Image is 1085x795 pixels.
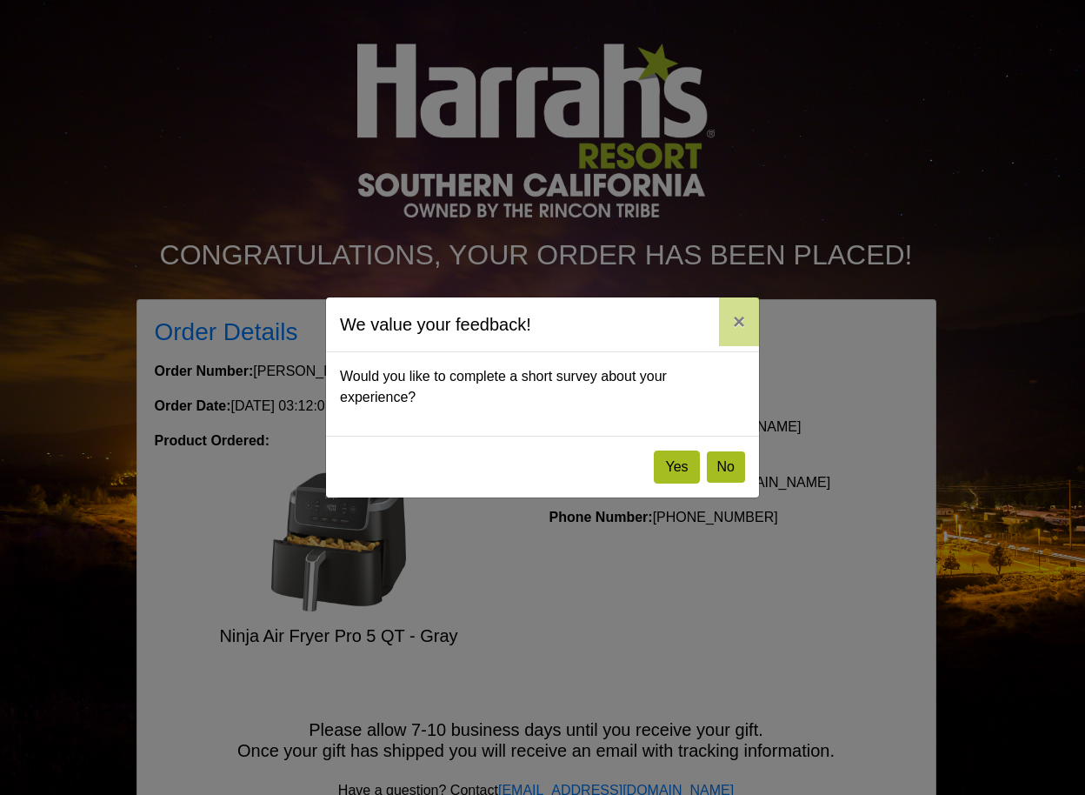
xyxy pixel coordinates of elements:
[340,366,745,408] p: Would you like to complete a short survey about your experience?
[654,451,699,484] button: Yes
[707,451,745,483] button: No
[719,297,759,346] button: Close
[733,310,745,333] span: ×
[340,311,531,337] h5: We value your feedback!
